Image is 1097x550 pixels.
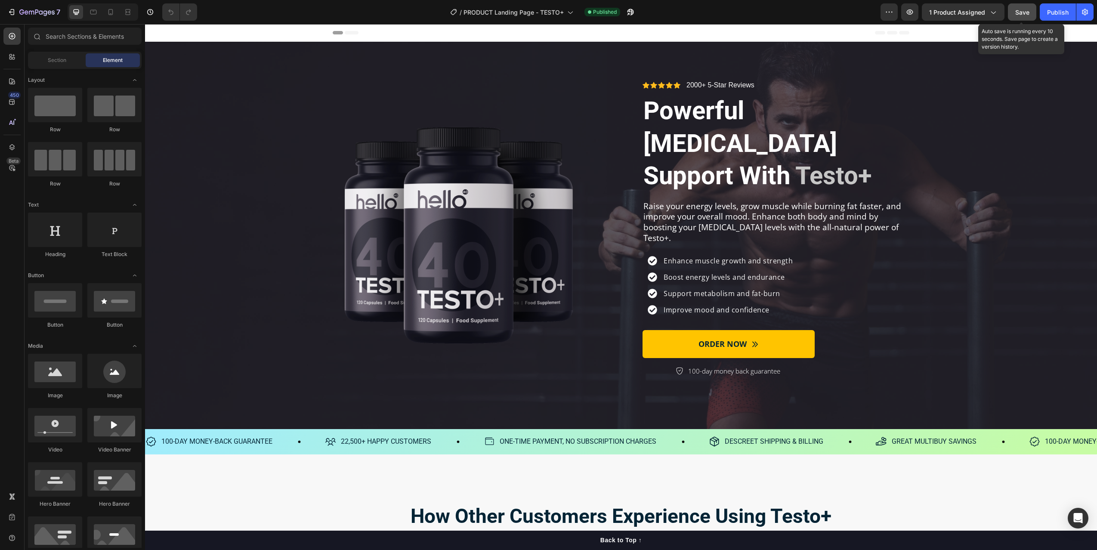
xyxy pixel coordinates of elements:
[747,411,831,424] p: Great Multibuy Savings
[922,3,1004,21] button: 1 product assigned
[1008,3,1036,21] button: Save
[28,272,44,279] span: Button
[498,177,757,219] p: Raise your energy levels, grow muscle while burning fat faster, and improve your overall mood. En...
[194,92,433,331] img: gempages_545387662362543136-11386ca4-45b1-4111-a02d-2cbbd74aa139.png
[188,479,764,506] h2: how other customers experience using testo+
[8,92,21,99] div: 450
[87,126,142,133] div: Row
[543,342,635,352] p: 100-day money back guarantee
[28,180,82,188] div: Row
[128,269,142,282] span: Toggle open
[28,321,82,329] div: Button
[28,250,82,258] div: Heading
[87,500,142,508] div: Hero Banner
[103,56,123,64] span: Element
[128,198,142,212] span: Toggle open
[28,500,82,508] div: Hero Banner
[87,321,142,329] div: Button
[519,281,648,291] p: Improve mood and confidence
[87,392,142,399] div: Image
[3,3,64,21] button: 7
[593,8,617,16] span: Published
[580,411,678,424] p: Descreet Shipping & Billing
[519,232,648,242] p: Enhance muscle growth and strength
[553,313,602,327] p: Order Now
[28,392,82,399] div: Image
[28,76,45,84] span: Layout
[128,73,142,87] span: Toggle open
[28,342,43,350] span: Media
[6,158,21,164] div: Beta
[1040,3,1076,21] button: Publish
[87,446,142,454] div: Video Banner
[498,70,758,169] h2: powerful [MEDICAL_DATA] support with
[28,446,82,454] div: Video
[541,57,609,66] p: 2000+ 5-Star Reviews
[519,248,648,258] p: Boost energy levels and endurance
[128,339,142,353] span: Toggle open
[355,411,511,424] p: One-Time Payment, No Subscription Charges
[1047,8,1069,17] div: Publish
[48,56,66,64] span: Section
[1015,9,1029,16] span: Save
[28,28,142,45] input: Search Sections & Elements
[498,306,670,334] a: Order Now
[28,126,82,133] div: Row
[87,250,142,258] div: Text Block
[1068,508,1088,528] div: Open Intercom Messenger
[460,8,462,17] span: /
[162,3,197,21] div: Undo/Redo
[519,264,648,275] p: Support metabolism and fat-burn
[464,8,564,17] span: PRODUCT Landing Page - TESTO+
[87,180,142,188] div: Row
[28,201,39,209] span: Text
[16,411,127,424] p: 100-day money-back guarantee
[900,411,1011,424] p: 100-day money-back guarantee
[455,512,497,521] div: Back to Top ↑
[56,7,60,17] p: 7
[929,8,985,17] span: 1 product assigned
[650,137,727,166] span: testo+
[196,411,286,424] p: 22,500+ Happy Customers
[145,24,1097,550] iframe: Design area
